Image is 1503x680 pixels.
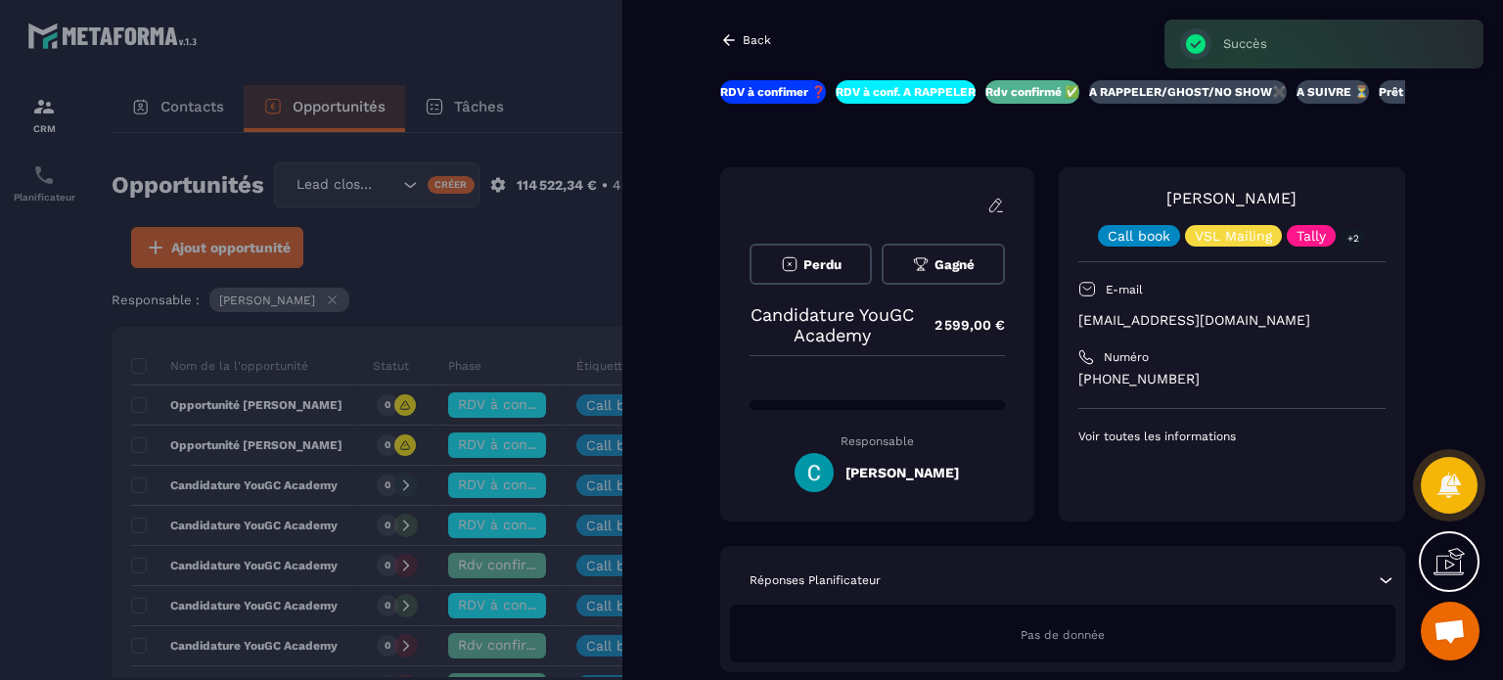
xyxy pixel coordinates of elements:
p: A RAPPELER/GHOST/NO SHOW✖️ [1089,84,1287,100]
p: +2 [1341,228,1366,249]
p: A SUIVRE ⏳ [1297,84,1369,100]
p: [PHONE_NUMBER] [1078,370,1386,388]
p: RDV à confimer ❓ [720,84,826,100]
span: Gagné [934,257,975,272]
p: [EMAIL_ADDRESS][DOMAIN_NAME] [1078,311,1386,330]
p: E-mail [1106,282,1143,297]
p: Réponses Planificateur [750,572,881,588]
p: Call book [1108,229,1170,243]
h5: [PERSON_NAME] [845,465,959,480]
p: Responsable [750,434,1005,448]
p: RDV à conf. A RAPPELER [836,84,976,100]
span: Pas de donnée [1021,628,1105,642]
a: [PERSON_NAME] [1166,189,1297,207]
p: Back [743,33,771,47]
button: Gagné [882,244,1004,285]
div: Ouvrir le chat [1421,602,1480,660]
p: Rdv confirmé ✅ [985,84,1079,100]
p: Tally [1297,229,1326,243]
span: Perdu [803,257,842,272]
button: Perdu [750,244,872,285]
p: Candidature YouGC Academy [750,304,915,345]
p: Prêt à acheter 🎰 [1379,84,1478,100]
p: Voir toutes les informations [1078,429,1386,444]
p: VSL Mailing [1195,229,1272,243]
p: 2 599,00 € [915,306,1005,344]
p: Numéro [1104,349,1149,365]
